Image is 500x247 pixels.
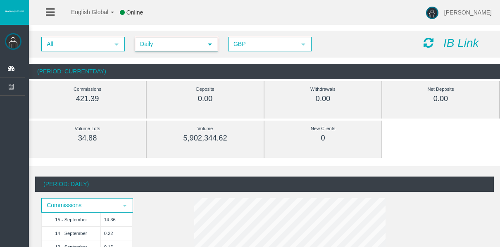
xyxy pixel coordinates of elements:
[444,9,492,16] span: [PERSON_NAME]
[283,85,363,94] div: Withdrawals
[42,199,117,212] span: Commissions
[283,124,363,133] div: New Clients
[48,94,127,104] div: 421.39
[165,133,245,143] div: 5,902,344.62
[42,38,109,51] span: All
[424,37,433,48] i: Reload Dashboard
[60,9,108,15] span: English Global
[48,124,127,133] div: Volume Lots
[42,213,101,226] td: 15 - September
[121,202,128,209] span: select
[283,94,363,104] div: 0.00
[401,94,481,104] div: 0.00
[29,64,500,79] div: (Period: CurrentDay)
[126,9,143,16] span: Online
[443,36,479,49] i: IB Link
[165,124,245,133] div: Volume
[100,213,132,226] td: 14.36
[113,41,120,48] span: select
[136,38,202,51] span: Daily
[165,85,245,94] div: Deposits
[48,133,127,143] div: 34.88
[207,41,213,48] span: select
[42,226,101,240] td: 14 - September
[401,85,481,94] div: Net Deposits
[283,133,363,143] div: 0
[100,226,132,240] td: 0.22
[426,7,438,19] img: user-image
[165,94,245,104] div: 0.00
[229,38,296,51] span: GBP
[35,177,494,192] div: (Period: Daily)
[48,85,127,94] div: Commissions
[4,10,25,13] img: logo.svg
[300,41,307,48] span: select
